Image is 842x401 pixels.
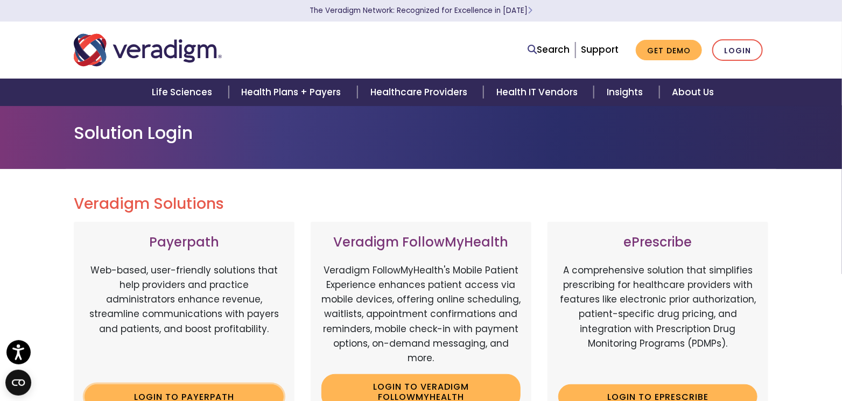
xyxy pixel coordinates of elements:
[558,263,757,376] p: A comprehensive solution that simplifies prescribing for healthcare providers with features like ...
[74,195,768,213] h2: Veradigm Solutions
[85,235,284,250] h3: Payerpath
[139,79,228,106] a: Life Sciences
[74,123,768,143] h1: Solution Login
[558,235,757,250] h3: ePrescribe
[310,5,532,16] a: The Veradigm Network: Recognized for Excellence in [DATE]Learn More
[357,79,483,106] a: Healthcare Providers
[636,40,702,61] a: Get Demo
[528,43,570,57] a: Search
[321,235,521,250] h3: Veradigm FollowMyHealth
[712,39,763,61] a: Login
[229,79,357,106] a: Health Plans + Payers
[659,79,727,106] a: About Us
[528,5,532,16] span: Learn More
[85,263,284,376] p: Web-based, user-friendly solutions that help providers and practice administrators enhance revenu...
[321,263,521,365] p: Veradigm FollowMyHealth's Mobile Patient Experience enhances patient access via mobile devices, o...
[5,370,31,396] button: Open CMP widget
[483,79,594,106] a: Health IT Vendors
[581,43,619,56] a: Support
[594,79,659,106] a: Insights
[74,32,222,68] img: Veradigm logo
